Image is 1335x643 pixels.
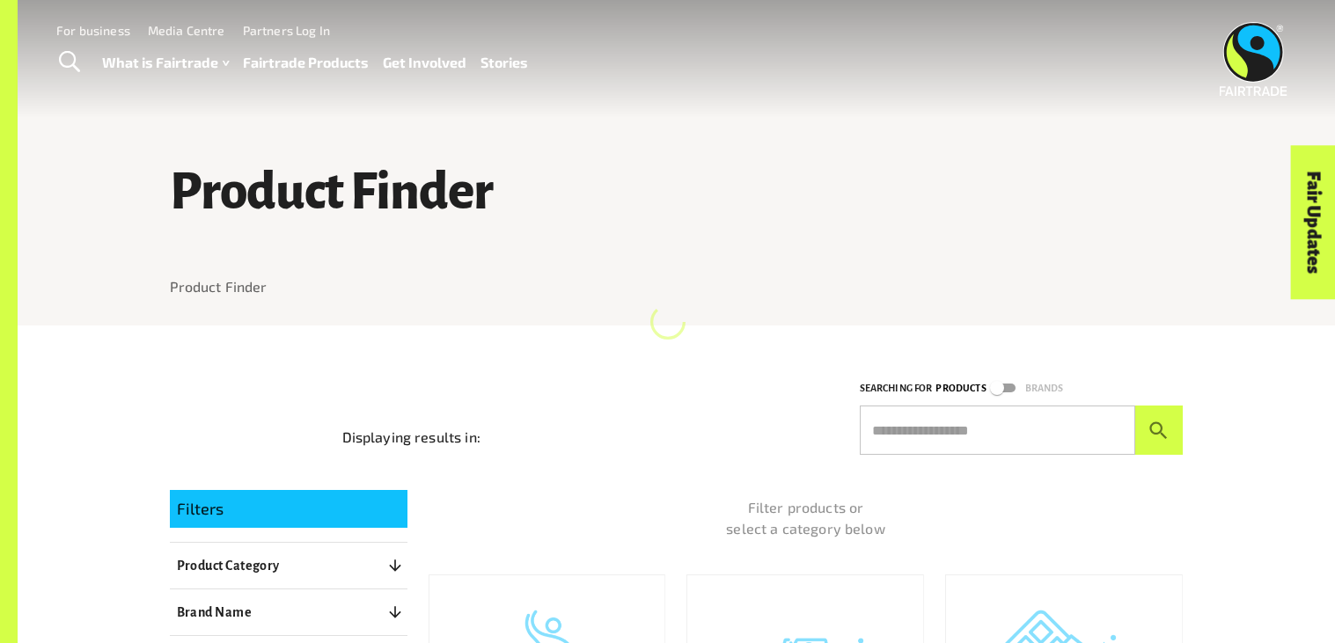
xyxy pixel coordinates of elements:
nav: breadcrumb [170,276,1184,297]
p: Displaying results in: [342,427,480,448]
a: For business [56,23,130,38]
p: Filter products or select a category below [429,497,1184,539]
a: Media Centre [148,23,225,38]
a: Get Involved [383,50,466,76]
p: Searching for [860,380,933,397]
h1: Product Finder [170,164,1184,221]
button: Product Category [170,550,407,581]
p: Brands [1025,380,1064,397]
p: Product Category [177,555,280,576]
button: Brand Name [170,596,407,628]
a: Stories [480,50,528,76]
p: Brand Name [177,602,253,623]
img: Fairtrade Australia New Zealand logo [1220,22,1287,96]
p: Products [935,380,986,397]
a: Fairtrade Products [243,50,369,76]
a: Product Finder [170,278,268,295]
a: What is Fairtrade [102,50,229,76]
a: Partners Log In [243,23,330,38]
a: Toggle Search [48,40,91,84]
p: Filters [177,497,400,521]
